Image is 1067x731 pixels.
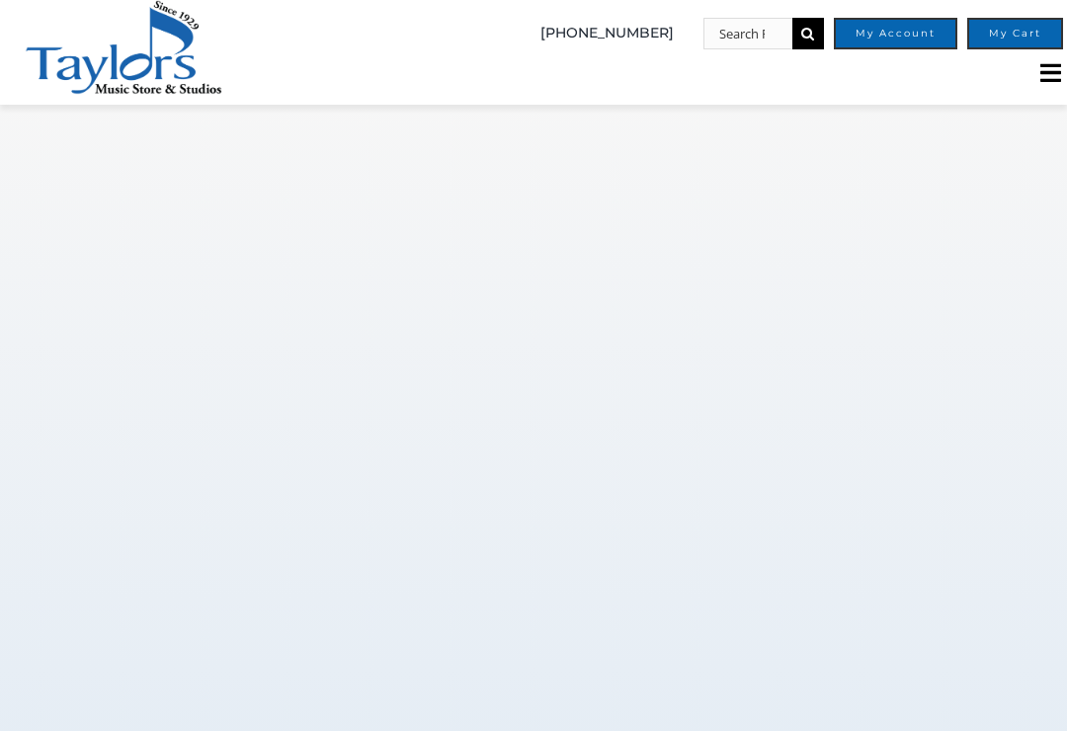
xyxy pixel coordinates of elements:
[792,18,824,49] input: Search
[703,18,792,49] input: Search Products...
[834,18,957,49] a: My Account
[967,18,1063,49] a: My Cart
[540,18,674,49] a: [PHONE_NUMBER]
[289,18,1063,49] nav: Top Right
[289,49,1063,97] nav: Main Menu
